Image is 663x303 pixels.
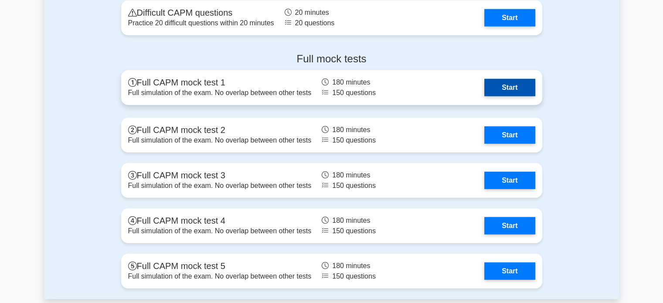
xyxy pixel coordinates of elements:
[484,217,535,235] a: Start
[484,9,535,27] a: Start
[121,53,542,65] h4: Full mock tests
[484,172,535,189] a: Start
[484,126,535,144] a: Start
[484,79,535,96] a: Start
[484,262,535,280] a: Start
